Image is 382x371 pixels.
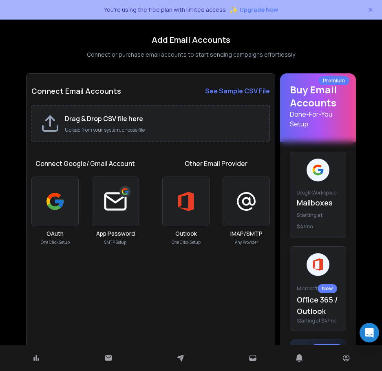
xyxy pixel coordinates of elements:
p: Mailboxes [297,197,339,231]
strong: See Sample CSV File [205,86,270,95]
h1: Add Email Accounts [152,34,230,46]
p: Any Provider [235,239,258,245]
p: Google Workspace [297,190,339,196]
p: You're using the free plan with limited access [104,6,226,14]
button: ✨Upgrade Now [229,2,278,18]
span: ✨ [229,4,238,15]
h3: OAuth [46,230,64,238]
div: Features [311,344,342,353]
div: Open Intercom Messenger [360,323,379,342]
p: Office 365 / Outlook [297,294,339,317]
p: Upload from your system, choose file [65,127,261,133]
span: Starting at $4/mo [297,318,339,324]
h3: App Password [96,230,135,238]
h1: Buy Email Accounts [290,83,346,129]
span: Upgrade Now [240,6,278,14]
div: New [318,284,337,293]
a: See Sample CSV File [205,86,270,96]
h2: Drag & Drop CSV file here [65,114,261,124]
h2: Connect Email Accounts [31,85,121,97]
p: Microsoft [297,284,339,293]
p: One Click Setup [41,239,70,245]
p: Done-For-You Setup [290,109,346,129]
div: Premium [318,76,349,85]
h3: IMAP/SMTP [230,230,263,238]
h1: Other Email Provider [185,159,247,168]
p: One Click Setup [172,239,201,245]
h3: Outlook [175,230,197,238]
span: Starting at $4/mo [297,212,322,230]
p: Connect or purchase email accounts to start sending campaigns effortlessly [87,51,295,59]
p: SMTP Setup [104,239,126,245]
h1: Connect Google/ Gmail Account [35,159,135,168]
